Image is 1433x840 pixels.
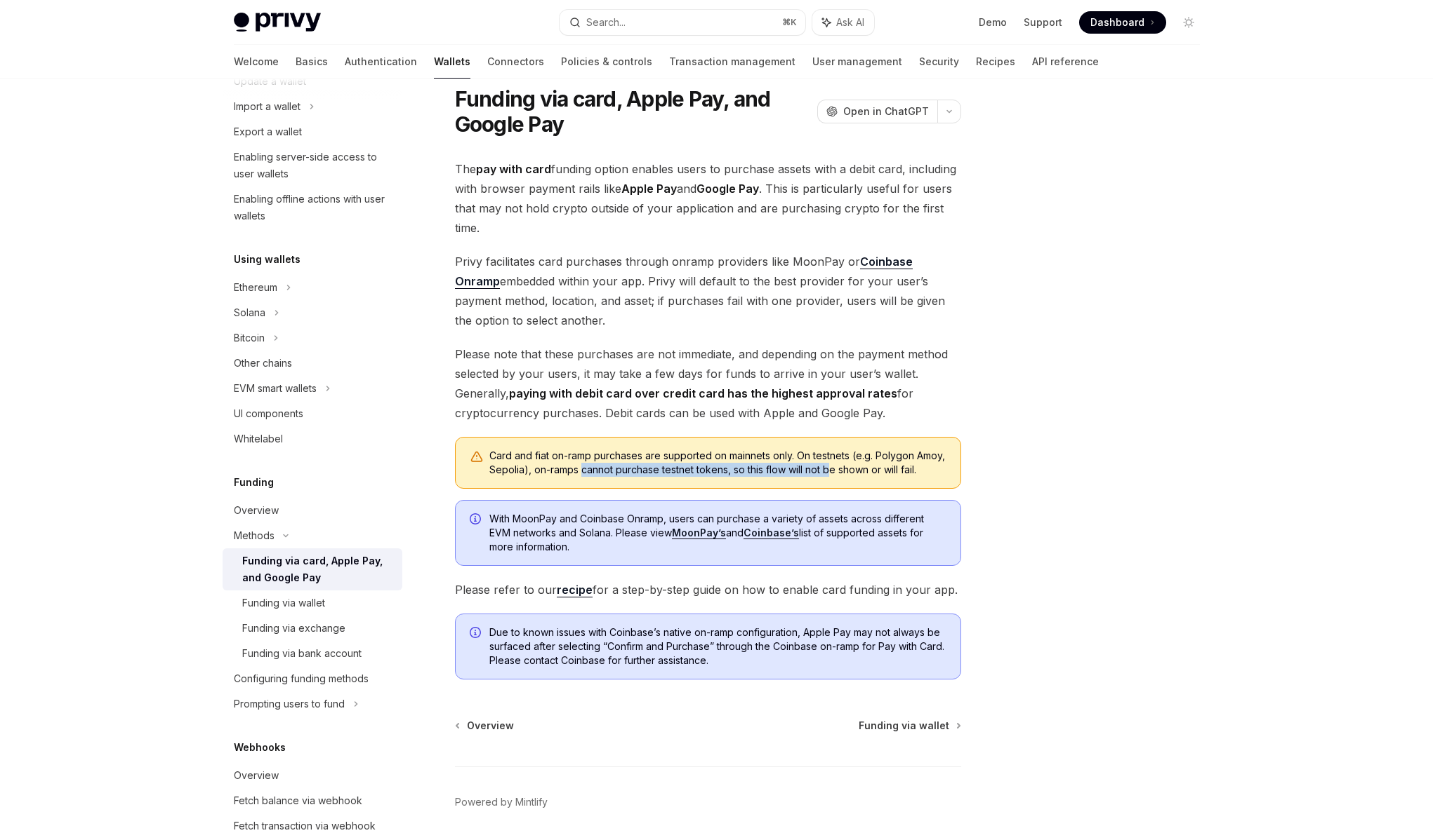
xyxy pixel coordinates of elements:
div: Bitcoin [234,330,265,346]
div: Funding via wallet [242,595,325,611]
div: Funding via exchange [242,620,345,637]
a: Configuring funding methods [223,666,402,691]
button: Toggle dark mode [1177,11,1200,34]
svg: Info [470,513,484,527]
span: Open in ChatGPT [843,104,929,118]
div: Solana [234,304,265,321]
a: Fetch transaction via webhook [223,813,402,839]
h1: Funding via card, Apple Pay, and Google Pay [455,86,812,137]
div: Enabling server-side access to user wallets [234,149,394,182]
div: UI components [234,405,303,422]
img: light logo [234,13,321,32]
a: Wallets [434,45,470,79]
div: Funding via card, Apple Pay, and Google Pay [242,553,394,586]
div: EVM smart wallets [234,380,317,397]
span: Ask AI [836,15,864,29]
button: Ask AI [812,10,874,35]
span: Dashboard [1090,15,1144,29]
a: Demo [979,15,1007,29]
div: Import a wallet [234,98,301,115]
a: Dashboard [1079,11,1166,34]
a: Funding via wallet [859,719,960,733]
a: Overview [456,719,514,733]
div: Card and fiat on-ramp purchases are supported on mainnets only. On testnets (e.g. Polygon Amoy, S... [489,449,946,477]
div: Fetch balance via webhook [234,792,362,809]
div: Overview [234,767,279,784]
a: recipe [557,583,593,597]
a: Enabling server-side access to user wallets [223,144,402,187]
a: Welcome [234,45,279,79]
a: UI components [223,401,402,426]
a: User management [812,45,902,79]
svg: Warning [470,450,484,464]
div: Whitelabel [234,431,283,447]
strong: Apple Pay [621,182,677,196]
div: Ethereum [234,279,277,296]
span: Due to known issues with Coinbase’s native on-ramp configuration, Apple Pay may not always be sur... [489,625,946,668]
a: Enabling offline actions with user wallets [223,187,402,229]
button: Open in ChatGPT [817,100,937,123]
a: API reference [1032,45,1099,79]
a: Policies & controls [561,45,652,79]
a: Basics [296,45,328,79]
div: Funding via bank account [242,645,362,662]
span: Funding via wallet [859,719,949,733]
div: Methods [234,527,275,544]
strong: pay with card [476,162,551,176]
a: MoonPay’s [672,527,726,539]
div: Fetch transaction via webhook [234,818,376,834]
a: Powered by Mintlify [455,795,548,809]
a: Support [1024,15,1062,29]
a: Other chains [223,351,402,376]
span: Privy facilitates card purchases through onramp providers like MoonPay or embedded within your ap... [455,252,961,330]
span: ⌘ K [782,17,797,28]
span: The funding option enables users to purchase assets with a debit card, including with browser pay... [455,159,961,238]
a: Authentication [345,45,417,79]
a: Export a wallet [223,119,402,144]
a: Overview [223,498,402,523]
span: Please note that these purchases are not immediate, and depending on the payment method selected ... [455,344,961,423]
div: Overview [234,502,279,519]
div: Other chains [234,355,292,372]
div: Enabling offline actions with user wallets [234,191,394,224]
a: Recipes [976,45,1015,79]
a: Transaction management [669,45,795,79]
button: Search...⌘K [560,10,805,35]
strong: paying with debit card over credit card has the highest approval rates [509,386,897,400]
strong: Google Pay [696,182,759,196]
h5: Funding [234,474,274,491]
div: Prompting users to fund [234,696,345,712]
a: Funding via wallet [223,590,402,616]
h5: Using wallets [234,251,301,268]
div: Configuring funding methods [234,670,369,687]
a: Connectors [487,45,544,79]
a: Security [919,45,959,79]
div: Search... [586,14,626,31]
a: Whitelabel [223,426,402,452]
a: Overview [223,763,402,788]
svg: Info [470,627,484,641]
div: Export a wallet [234,123,302,140]
span: With MoonPay and Coinbase Onramp, users can purchase a variety of assets across different EVM net... [489,512,946,554]
a: Fetch balance via webhook [223,788,402,813]
a: Funding via bank account [223,641,402,666]
span: Overview [467,719,514,733]
a: Funding via card, Apple Pay, and Google Pay [223,548,402,590]
span: Please refer to our for a step-by-step guide on how to enable card funding in your app. [455,580,961,599]
h5: Webhooks [234,739,286,756]
a: Funding via exchange [223,616,402,641]
a: Coinbase’s [744,527,799,539]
